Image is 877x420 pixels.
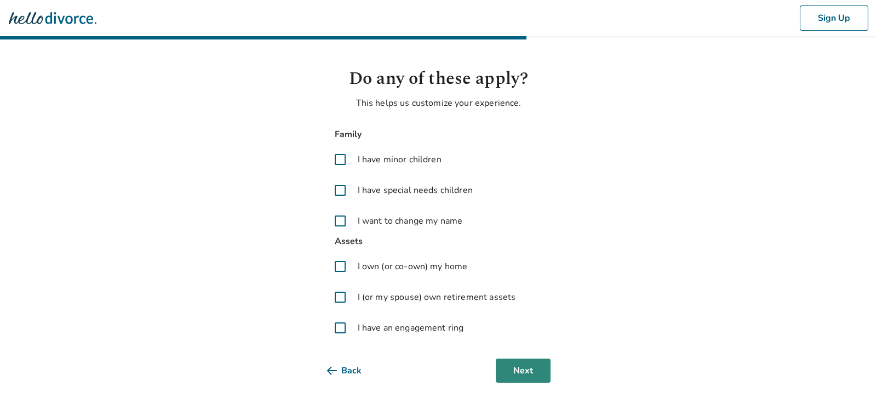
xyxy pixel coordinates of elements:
[358,321,464,334] span: I have an engagement ring
[358,214,463,228] span: I want to change my name
[358,291,516,304] span: I (or my spouse) own retirement assets
[327,127,551,142] span: Family
[358,153,442,166] span: I have minor children
[496,359,551,383] button: Next
[822,367,877,420] iframe: Chat Widget
[327,234,551,249] span: Assets
[9,7,96,29] img: Hello Divorce Logo
[327,359,379,383] button: Back
[327,66,551,92] h1: Do any of these apply?
[358,260,468,273] span: I own (or co-own) my home
[800,5,868,31] button: Sign Up
[327,97,551,110] p: This helps us customize your experience.
[358,184,473,197] span: I have special needs children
